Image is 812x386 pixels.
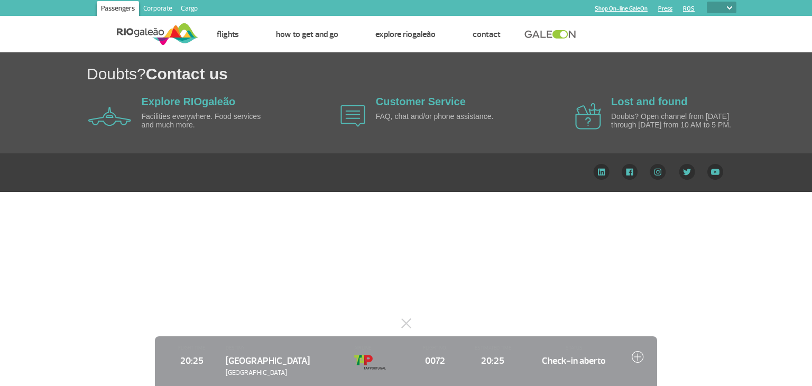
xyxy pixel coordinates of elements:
[622,164,638,180] img: Facebook
[575,103,601,130] img: airplane icon
[142,113,263,129] p: Facilities everywhere. Food services and much more.
[473,29,501,40] a: Contact
[679,164,695,180] img: Twitter
[139,1,177,18] a: Corporate
[658,5,672,12] a: Press
[87,63,812,85] h1: Doubts?
[226,344,344,352] span: DESTINY
[469,354,516,367] span: 20:25
[376,113,497,121] p: FAQ, chat and/or phone assistance.
[527,354,621,367] span: Check-in aberto
[376,96,466,107] a: Customer Service
[168,354,215,367] span: 20:25
[354,344,401,352] span: AIRLINE
[527,344,621,352] span: STATUS
[97,1,139,18] a: Passengers
[650,164,666,180] img: Instagram
[375,29,436,40] a: Explore RIOgaleão
[276,29,338,40] a: How to get and go
[611,96,687,107] a: Lost and found
[412,344,459,352] span: FLIGHT NO.
[340,105,365,127] img: airplane icon
[593,164,610,180] img: LinkedIn
[412,354,459,367] span: 0072
[611,113,733,129] p: Doubts? Open channel from [DATE] through [DATE] from 10 AM to 5 PM.
[226,368,344,378] span: [GEOGRAPHIC_DATA]
[177,1,202,18] a: Cargo
[226,355,310,366] span: [GEOGRAPHIC_DATA]
[707,164,723,180] img: YouTube
[88,107,131,126] img: airplane icon
[146,65,228,82] span: Contact us
[595,5,648,12] a: Shop On-line GaleOn
[683,5,695,12] a: RQS
[217,29,239,40] a: Flights
[142,96,236,107] a: Explore RIOgaleão
[469,344,516,352] span: ESTIMATED TIME
[168,344,215,352] span: FLIGHT TIME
